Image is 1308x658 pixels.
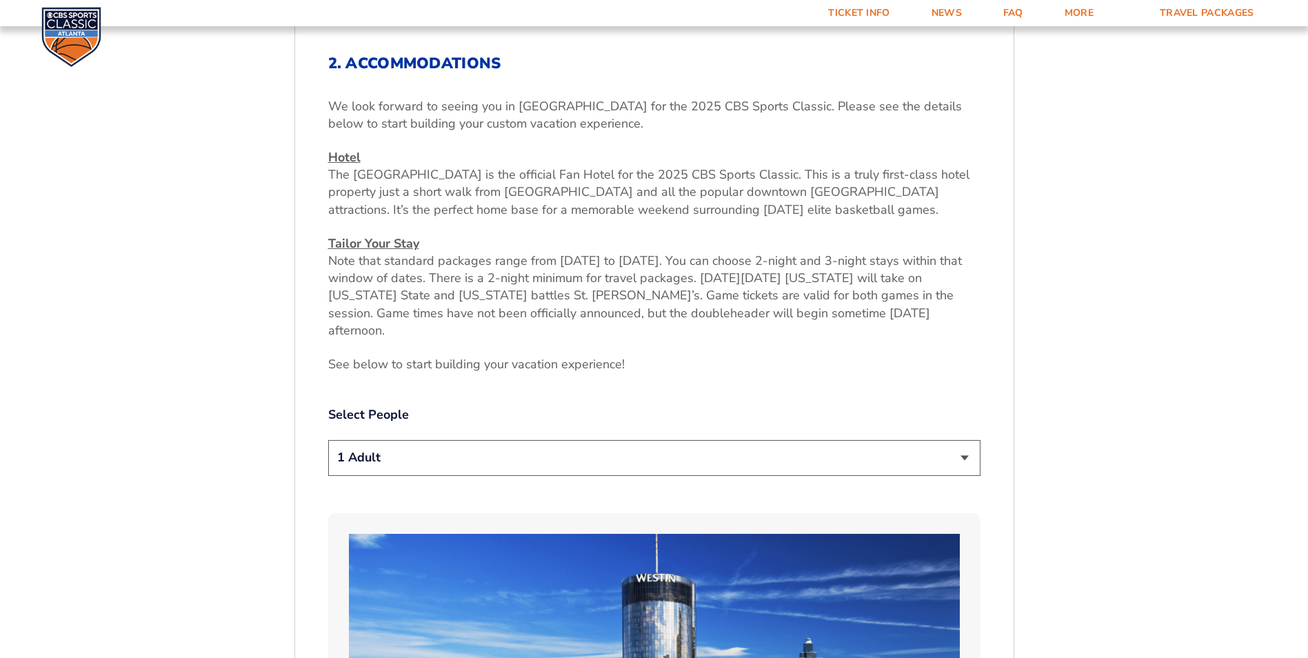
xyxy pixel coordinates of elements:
p: We look forward to seeing you in [GEOGRAPHIC_DATA] for the 2025 CBS Sports Classic. Please see th... [328,98,980,132]
p: Note that standard packages range from [DATE] to [DATE]. You can choose 2-night and 3-night stays... [328,235,980,339]
p: The [GEOGRAPHIC_DATA] is the official Fan Hotel for the 2025 CBS Sports Classic. This is a truly ... [328,149,980,219]
label: Select People [328,406,980,423]
img: CBS Sports Classic [41,7,101,67]
u: Hotel [328,149,361,166]
p: See below to start building your vacation experience! [328,356,980,373]
u: Tailor Your Stay [328,235,419,252]
h2: 2. Accommodations [328,54,980,72]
